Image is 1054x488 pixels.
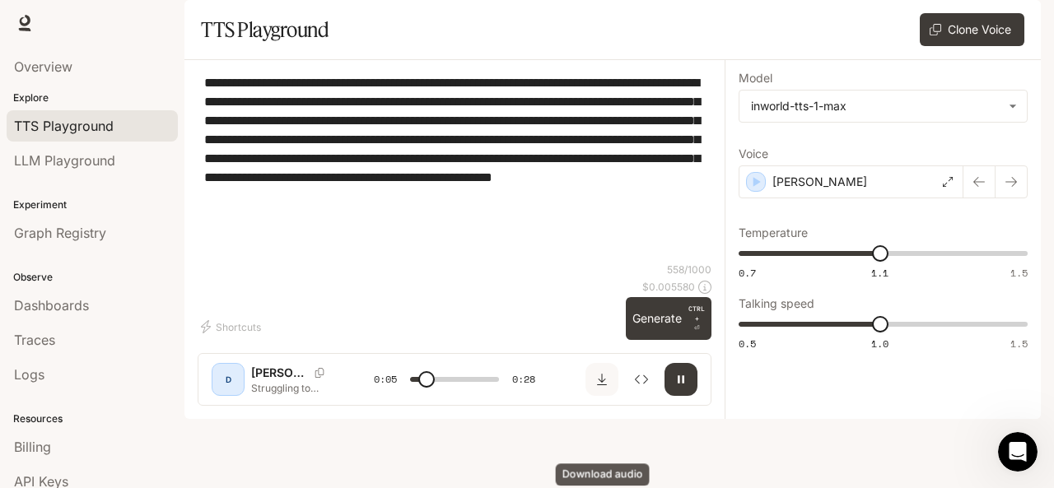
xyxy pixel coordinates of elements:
span: 1.5 [1010,266,1028,280]
button: Inspect [625,363,658,396]
p: ⏎ [688,304,705,333]
div: D [215,366,241,393]
button: Copy Voice ID [308,368,331,378]
p: [PERSON_NAME] [251,365,308,381]
p: Talking speed [739,298,814,309]
p: Model [739,72,772,84]
iframe: Intercom live chat [998,432,1038,472]
button: Download audio [585,363,618,396]
span: 1.1 [871,266,888,280]
p: Voice [739,148,768,160]
p: Struggling to keep track of your finances? Imagine having a personal assistant to manage it all f... [251,381,334,395]
p: Temperature [739,227,808,239]
span: 0:28 [512,371,535,388]
p: CTRL + [688,304,705,323]
p: [PERSON_NAME] [772,174,867,190]
h1: TTS Playground [201,13,329,46]
button: Clone Voice [920,13,1024,46]
span: 0.5 [739,337,756,351]
div: inworld-tts-1-max [751,98,1000,114]
div: Download audio [556,463,650,486]
span: 1.5 [1010,337,1028,351]
div: inworld-tts-1-max [739,91,1027,122]
span: 0:05 [374,371,397,388]
span: 0.7 [739,266,756,280]
span: 1.0 [871,337,888,351]
button: Shortcuts [198,314,268,340]
button: GenerateCTRL +⏎ [626,297,711,340]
